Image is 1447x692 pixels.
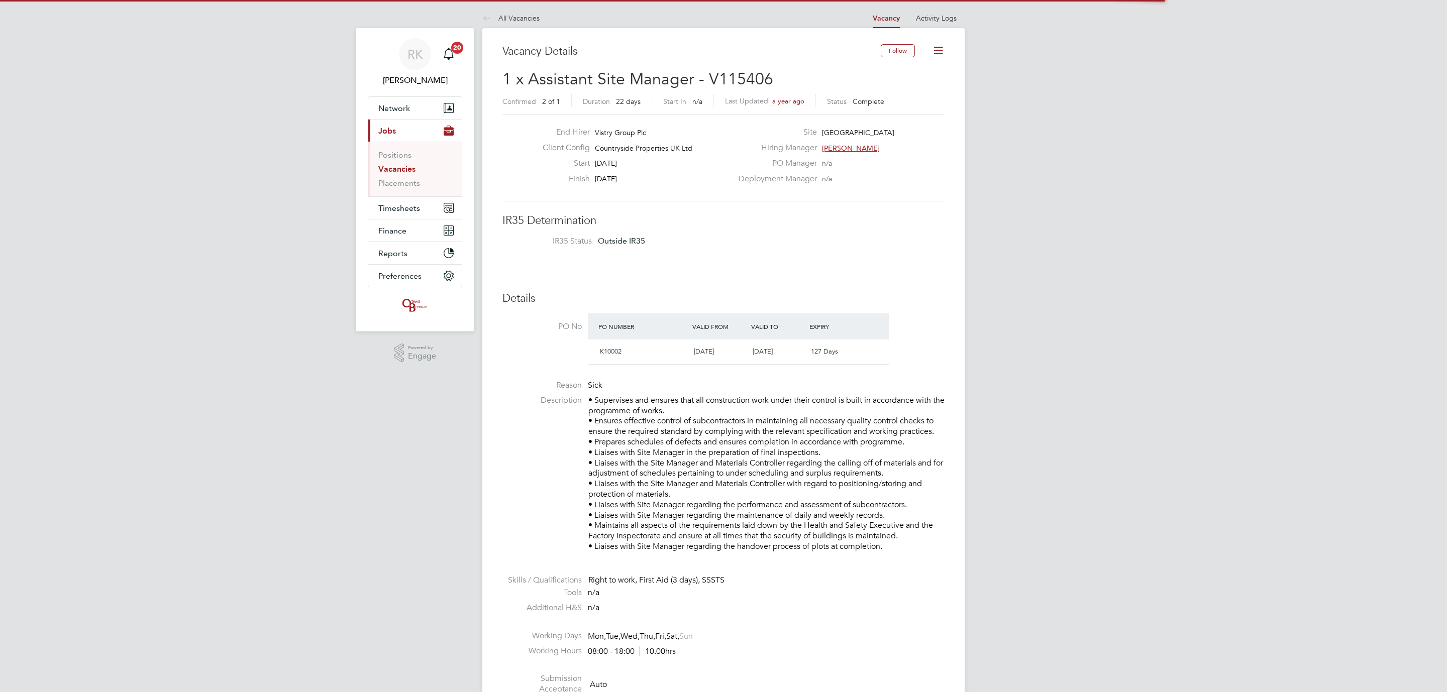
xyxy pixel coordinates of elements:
label: Confirmed [502,97,536,106]
span: Preferences [378,271,422,281]
a: Activity Logs [916,14,957,23]
span: Tue, [606,631,621,641]
div: Valid To [749,317,807,335]
span: RK [407,48,423,61]
span: a year ago [772,97,804,105]
span: [PERSON_NAME] [822,144,880,153]
span: Vistry Group Plc [595,128,646,137]
span: 22 days [616,97,641,106]
div: Expiry [807,317,866,335]
button: Jobs [368,120,462,142]
span: [DATE] [595,174,617,183]
span: Countryside Properties UK Ltd [595,144,692,153]
label: PO No [502,321,582,332]
span: n/a [822,174,832,183]
span: n/a [692,97,702,106]
div: Right to work, First Aid (3 days), SSSTS [588,575,945,586]
label: Start In [663,97,686,106]
span: n/a [822,159,832,168]
span: Fri, [655,631,666,641]
a: Powered byEngage [394,343,437,363]
button: Network [368,97,462,119]
span: 127 Days [811,347,838,356]
span: Thu, [640,631,655,641]
label: Reason [502,380,582,391]
a: Placements [378,178,420,188]
label: Description [502,395,582,406]
label: Skills / Qualifications [502,575,582,586]
label: Additional H&S [502,603,582,613]
label: Deployment Manager [733,174,817,184]
label: Start [535,158,590,169]
a: All Vacancies [482,14,540,23]
label: Last Updated [725,96,768,105]
span: Reports [378,249,407,258]
span: 1 x Assistant Site Manager - V115406 [502,69,773,89]
h3: IR35 Determination [502,213,945,228]
label: Tools [502,588,582,598]
span: Sun [679,631,693,641]
span: Wed, [621,631,640,641]
span: [DATE] [753,347,773,356]
label: Working Hours [502,646,582,656]
span: 2 of 1 [542,97,560,106]
label: PO Manager [733,158,817,169]
label: Client Config [535,143,590,153]
div: PO Number [596,317,690,335]
h3: Vacancy Details [502,44,881,59]
label: Hiring Manager [733,143,817,153]
label: Working Days [502,631,582,641]
button: Follow [881,44,915,57]
span: Engage [408,352,436,361]
img: oneillandbrennan-logo-retina.png [400,297,430,313]
label: Status [827,97,847,106]
button: Timesheets [368,197,462,219]
a: 20 [439,38,459,70]
p: • Supervises and ensures that all construction work under their control is built in accordance wi... [588,395,945,552]
a: Vacancies [378,164,416,174]
label: IR35 Status [512,236,592,247]
nav: Main navigation [356,28,474,331]
span: Timesheets [378,203,420,213]
label: Finish [535,174,590,184]
span: Powered by [408,343,436,352]
label: Duration [583,97,610,106]
span: 10.00hrs [640,646,676,656]
h3: Details [502,291,945,306]
span: Sick [588,380,602,390]
span: 20 [451,42,463,54]
div: Valid From [690,317,749,335]
span: Finance [378,226,406,236]
span: K10002 [600,347,622,356]
a: Positions [378,150,411,160]
span: Jobs [378,126,396,136]
label: End Hirer [535,127,590,138]
a: RK[PERSON_NAME] [368,38,462,86]
span: Reece Kershaw [368,74,462,86]
span: n/a [588,588,599,598]
div: 08:00 - 18:00 [588,646,676,657]
button: Finance [368,219,462,242]
span: Outside IR35 [598,236,645,246]
span: Sat, [666,631,679,641]
span: Complete [853,97,884,106]
span: n/a [588,603,599,613]
span: [DATE] [694,347,714,356]
label: Site [733,127,817,138]
a: Go to home page [368,297,462,313]
div: Jobs [368,142,462,196]
a: Vacancy [873,14,900,23]
span: [DATE] [595,159,617,168]
span: Mon, [588,631,606,641]
button: Preferences [368,265,462,287]
button: Reports [368,242,462,264]
span: Network [378,103,410,113]
span: Auto [590,679,607,689]
span: [GEOGRAPHIC_DATA] [822,128,894,137]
